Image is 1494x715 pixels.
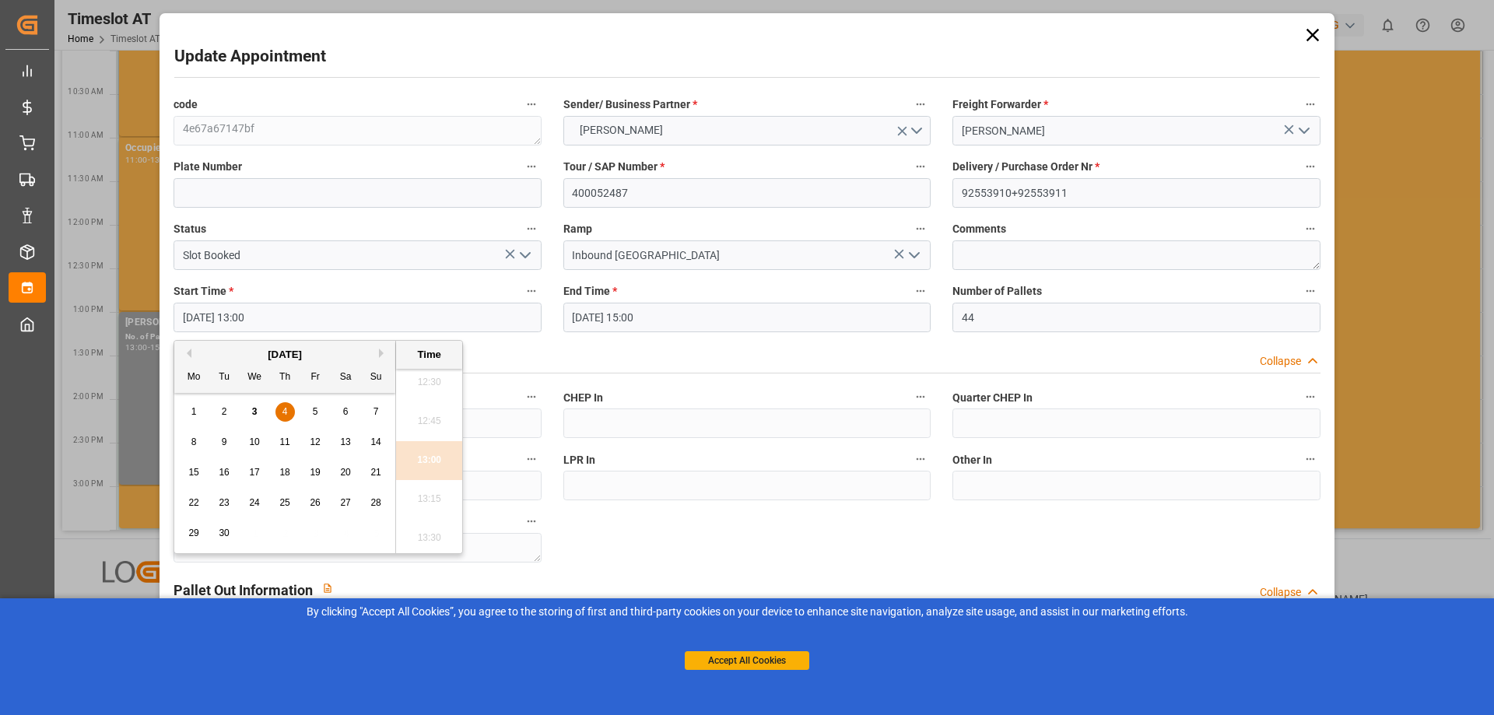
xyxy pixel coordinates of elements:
button: Sender/ Business Partner * [910,94,931,114]
div: Choose Saturday, September 20th, 2025 [336,463,356,482]
div: [DATE] [174,347,395,363]
button: LPR In [910,449,931,469]
div: Time [400,347,458,363]
div: Choose Saturday, September 13th, 2025 [336,433,356,452]
div: Su [366,368,386,387]
div: Choose Wednesday, September 10th, 2025 [245,433,265,452]
button: Plate Number [521,156,542,177]
input: Select Freight Forwarder [952,116,1320,145]
div: Choose Monday, September 15th, 2025 [184,463,204,482]
input: Type to search/select [174,240,541,270]
span: 15 [188,467,198,478]
button: Accept All Cookies [685,651,809,670]
button: open menu [512,244,535,268]
span: 7 [373,406,379,417]
span: 30 [219,527,229,538]
button: Euro In [521,387,542,407]
span: 21 [370,467,381,478]
span: Number of Pallets [952,283,1042,300]
button: Delivery / Purchase Order Nr * [1300,156,1320,177]
div: Sa [336,368,356,387]
div: Mo [184,368,204,387]
button: CHEP In [910,387,931,407]
button: Freight Forwarder * [1300,94,1320,114]
span: Sender/ Business Partner [563,96,697,113]
button: open menu [902,244,925,268]
span: Quarter CHEP In [952,390,1033,406]
span: 6 [343,406,349,417]
div: Fr [306,368,325,387]
button: open menu [563,116,931,145]
div: Choose Saturday, September 27th, 2025 [336,493,356,513]
span: 1 [191,406,197,417]
div: Collapse [1260,584,1301,601]
button: View description [313,573,342,603]
div: Choose Sunday, September 7th, 2025 [366,402,386,422]
button: Start Time * [521,281,542,301]
div: Tu [215,368,234,387]
button: Other In [1300,449,1320,469]
span: Comments [952,221,1006,237]
div: Th [275,368,295,387]
span: 10 [249,436,259,447]
span: Freight Forwarder [952,96,1048,113]
span: 23 [219,497,229,508]
span: Delivery / Purchase Order Nr [952,159,1099,175]
span: 19 [310,467,320,478]
span: 16 [219,467,229,478]
button: Number of Pallets [1300,281,1320,301]
h2: Update Appointment [174,44,326,69]
div: Choose Monday, September 22nd, 2025 [184,493,204,513]
div: Choose Wednesday, September 24th, 2025 [245,493,265,513]
span: Plate Number [174,159,242,175]
span: Ramp [563,221,592,237]
h2: Pallet Out Information [174,580,313,601]
span: 24 [249,497,259,508]
input: DD.MM.YYYY HH:MM [174,303,541,332]
span: Tour / SAP Number [563,159,665,175]
span: 17 [249,467,259,478]
div: Choose Friday, September 12th, 2025 [306,433,325,452]
span: Start Time [174,283,233,300]
div: Choose Thursday, September 11th, 2025 [275,433,295,452]
div: Choose Monday, September 8th, 2025 [184,433,204,452]
button: Quarter CHEP In [1300,387,1320,407]
span: Status [174,221,206,237]
button: Tour / SAP Number * [910,156,931,177]
div: Choose Tuesday, September 30th, 2025 [215,524,234,543]
div: Choose Saturday, September 6th, 2025 [336,402,356,422]
div: Choose Monday, September 1st, 2025 [184,402,204,422]
span: 11 [279,436,289,447]
span: 26 [310,497,320,508]
div: Choose Thursday, September 4th, 2025 [275,402,295,422]
span: 9 [222,436,227,447]
div: We [245,368,265,387]
div: Choose Thursday, September 18th, 2025 [275,463,295,482]
div: Collapse [1260,353,1301,370]
div: Choose Tuesday, September 9th, 2025 [215,433,234,452]
span: 29 [188,527,198,538]
span: 18 [279,467,289,478]
span: 5 [313,406,318,417]
button: Total In [521,511,542,531]
div: Choose Tuesday, September 23rd, 2025 [215,493,234,513]
button: Ramp [910,219,931,239]
span: 22 [188,497,198,508]
button: code [521,94,542,114]
div: Choose Wednesday, September 17th, 2025 [245,463,265,482]
span: 8 [191,436,197,447]
span: 3 [252,406,258,417]
span: code [174,96,198,113]
span: 28 [370,497,381,508]
div: Choose Monday, September 29th, 2025 [184,524,204,543]
div: Choose Tuesday, September 2nd, 2025 [215,402,234,422]
div: Choose Friday, September 26th, 2025 [306,493,325,513]
div: Choose Tuesday, September 16th, 2025 [215,463,234,482]
div: Choose Thursday, September 25th, 2025 [275,493,295,513]
div: Choose Friday, September 19th, 2025 [306,463,325,482]
div: By clicking "Accept All Cookies”, you agree to the storing of first and third-party cookies on yo... [11,604,1483,620]
span: LPR In [563,452,595,468]
input: DD.MM.YYYY HH:MM [563,303,931,332]
div: Choose Sunday, September 21st, 2025 [366,463,386,482]
div: Choose Sunday, September 28th, 2025 [366,493,386,513]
